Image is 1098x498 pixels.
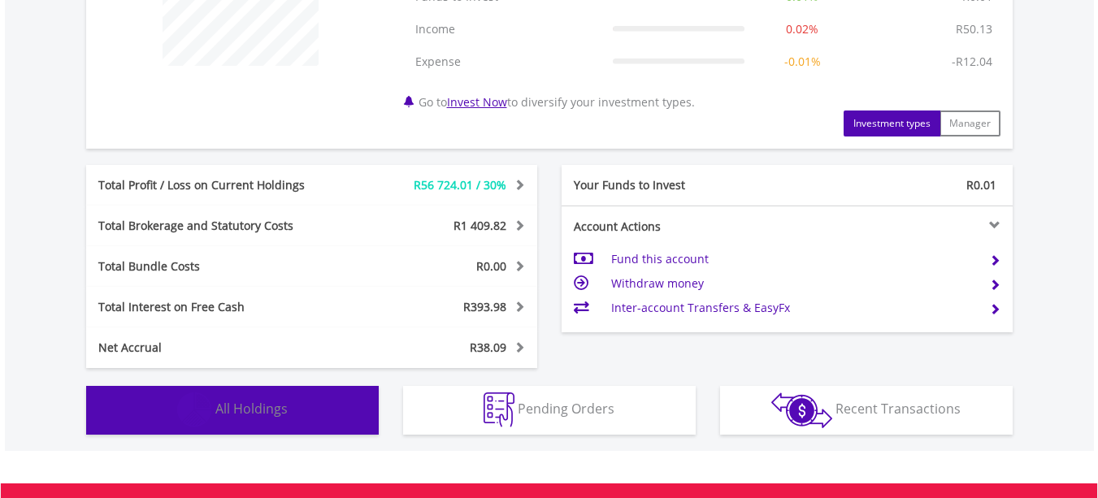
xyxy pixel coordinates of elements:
span: R393.98 [463,299,506,314]
button: Recent Transactions [720,386,1013,435]
td: R50.13 [948,13,1000,45]
td: Inter-account Transfers & EasyFx [611,296,976,320]
div: Account Actions [562,219,788,235]
span: R38.09 [470,340,506,355]
span: Recent Transactions [835,400,961,418]
span: R0.00 [476,258,506,274]
div: Your Funds to Invest [562,177,788,193]
button: All Holdings [86,386,379,435]
button: Investment types [844,110,940,136]
span: R56 724.01 / 30% [414,177,506,193]
div: Total Bundle Costs [86,258,349,275]
img: transactions-zar-wht.png [771,392,832,428]
td: Income [407,13,605,45]
img: pending_instructions-wht.png [484,392,514,427]
span: R1 409.82 [454,218,506,233]
img: holdings-wht.png [177,392,212,427]
td: -0.01% [753,45,852,78]
div: Net Accrual [86,340,349,356]
a: Invest Now [447,94,507,110]
span: Pending Orders [518,400,614,418]
span: All Holdings [215,400,288,418]
td: Expense [407,45,605,78]
div: Total Interest on Free Cash [86,299,349,315]
td: Fund this account [611,247,976,271]
button: Manager [940,110,1000,136]
div: Total Profit / Loss on Current Holdings [86,177,349,193]
td: 0.02% [753,13,852,45]
div: Total Brokerage and Statutory Costs [86,218,349,234]
td: Withdraw money [611,271,976,296]
td: -R12.04 [944,45,1000,78]
span: R0.01 [966,177,996,193]
button: Pending Orders [403,386,696,435]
